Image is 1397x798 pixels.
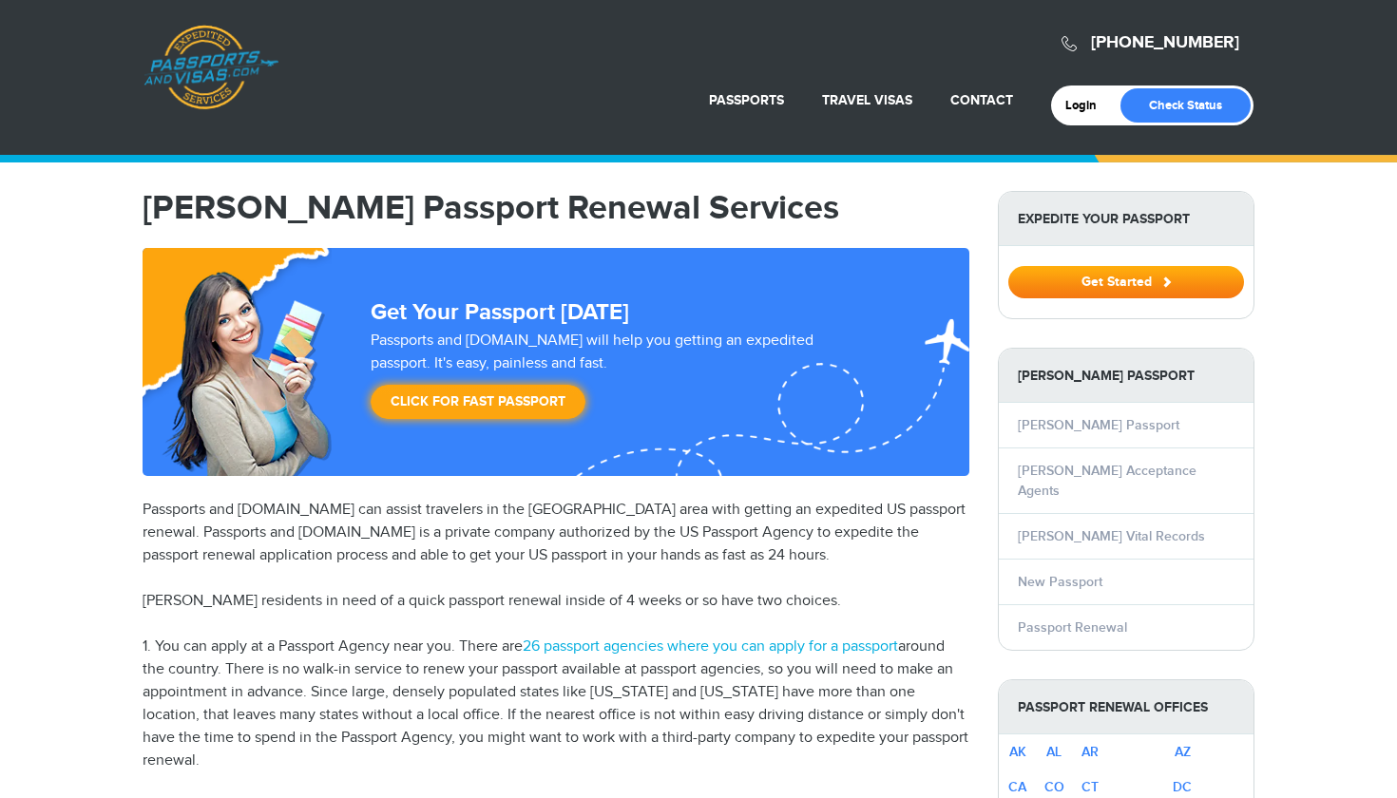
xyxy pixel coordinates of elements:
[144,25,278,110] a: Passports & [DOMAIN_NAME]
[950,92,1013,108] a: Contact
[1091,32,1239,53] a: [PHONE_NUMBER]
[371,298,629,326] strong: Get Your Passport [DATE]
[1081,744,1099,760] a: AR
[1081,779,1099,795] a: CT
[1008,266,1244,298] button: Get Started
[999,192,1253,246] strong: Expedite Your Passport
[1018,528,1205,544] a: [PERSON_NAME] Vital Records
[371,385,585,419] a: Click for Fast Passport
[1008,779,1026,795] a: CA
[1018,417,1179,433] a: [PERSON_NAME] Passport
[1008,274,1244,289] a: Get Started
[1018,463,1196,499] a: [PERSON_NAME] Acceptance Agents
[822,92,912,108] a: Travel Visas
[1065,98,1110,113] a: Login
[1018,619,1127,636] a: Passport Renewal
[143,590,969,613] p: [PERSON_NAME] residents in need of a quick passport renewal inside of 4 weeks or so have two choi...
[1009,744,1026,760] a: AK
[363,330,882,428] div: Passports and [DOMAIN_NAME] will help you getting an expedited passport. It's easy, painless and ...
[1175,744,1191,760] a: AZ
[999,680,1253,734] strong: Passport Renewal Offices
[143,499,969,567] p: Passports and [DOMAIN_NAME] can assist travelers in the [GEOGRAPHIC_DATA] area with getting an ex...
[143,191,969,225] h1: [PERSON_NAME] Passport Renewal Services
[1044,779,1064,795] a: CO
[1018,574,1102,590] a: New Passport
[1046,744,1062,760] a: AL
[1173,779,1192,795] a: DC
[999,349,1253,403] strong: [PERSON_NAME] Passport
[1120,88,1251,123] a: Check Status
[523,637,898,655] a: 26 passport agencies where you can apply for a passport
[709,92,784,108] a: Passports
[143,636,969,772] p: 1. You can apply at a Passport Agency near you. There are around the country. There is no walk-in...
